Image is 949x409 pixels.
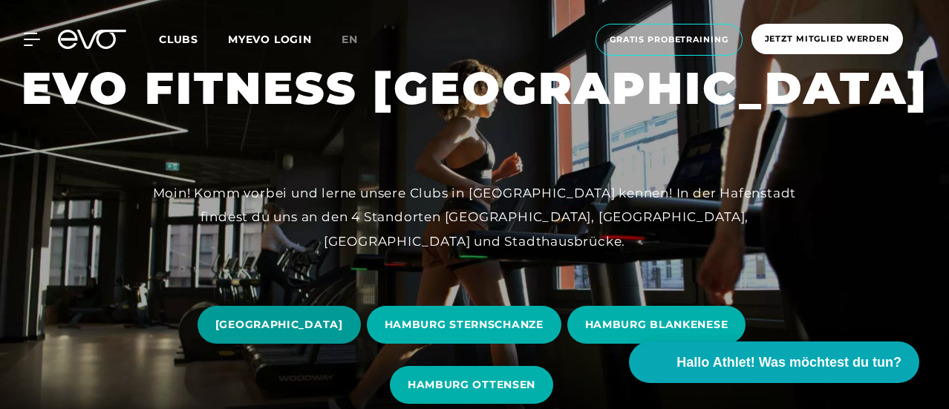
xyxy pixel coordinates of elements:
[367,295,567,355] a: HAMBURG STERNSCHANZE
[228,33,312,46] a: MYEVO LOGIN
[591,24,747,56] a: Gratis Probetraining
[610,33,728,46] span: Gratis Probetraining
[215,317,343,333] span: [GEOGRAPHIC_DATA]
[408,377,535,393] span: HAMBURG OTTENSEN
[585,317,728,333] span: HAMBURG BLANKENESE
[629,341,919,383] button: Hallo Athlet! Was möchtest du tun?
[198,295,367,355] a: [GEOGRAPHIC_DATA]
[765,33,890,45] span: Jetzt Mitglied werden
[140,181,809,253] div: Moin! Komm vorbei und lerne unsere Clubs in [GEOGRAPHIC_DATA] kennen! In der Hafenstadt findest d...
[159,32,228,46] a: Clubs
[567,295,752,355] a: HAMBURG BLANKENESE
[747,24,907,56] a: Jetzt Mitglied werden
[342,33,358,46] span: en
[676,353,901,373] span: Hallo Athlet! Was möchtest du tun?
[385,317,544,333] span: HAMBURG STERNSCHANZE
[22,59,928,117] h1: EVO FITNESS [GEOGRAPHIC_DATA]
[159,33,198,46] span: Clubs
[342,31,376,48] a: en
